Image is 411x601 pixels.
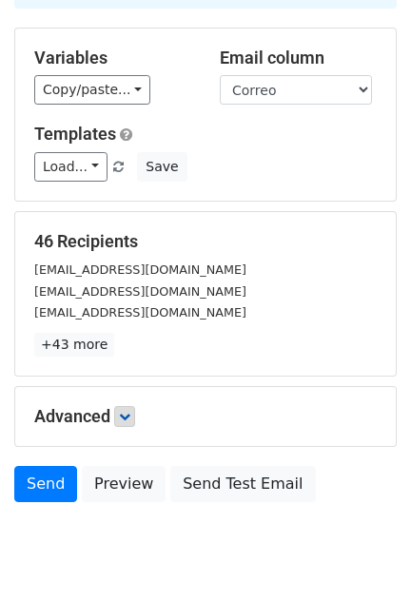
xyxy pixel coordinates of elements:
[34,231,377,252] h5: 46 Recipients
[34,406,377,427] h5: Advanced
[34,333,114,357] a: +43 more
[34,75,150,105] a: Copy/paste...
[34,124,116,144] a: Templates
[34,152,108,182] a: Load...
[82,466,166,502] a: Preview
[220,48,377,68] h5: Email column
[34,305,246,320] small: [EMAIL_ADDRESS][DOMAIN_NAME]
[170,466,315,502] a: Send Test Email
[14,466,77,502] a: Send
[137,152,186,182] button: Save
[34,48,191,68] h5: Variables
[34,262,246,277] small: [EMAIL_ADDRESS][DOMAIN_NAME]
[34,284,246,299] small: [EMAIL_ADDRESS][DOMAIN_NAME]
[316,510,411,601] div: Widget de chat
[316,510,411,601] iframe: Chat Widget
